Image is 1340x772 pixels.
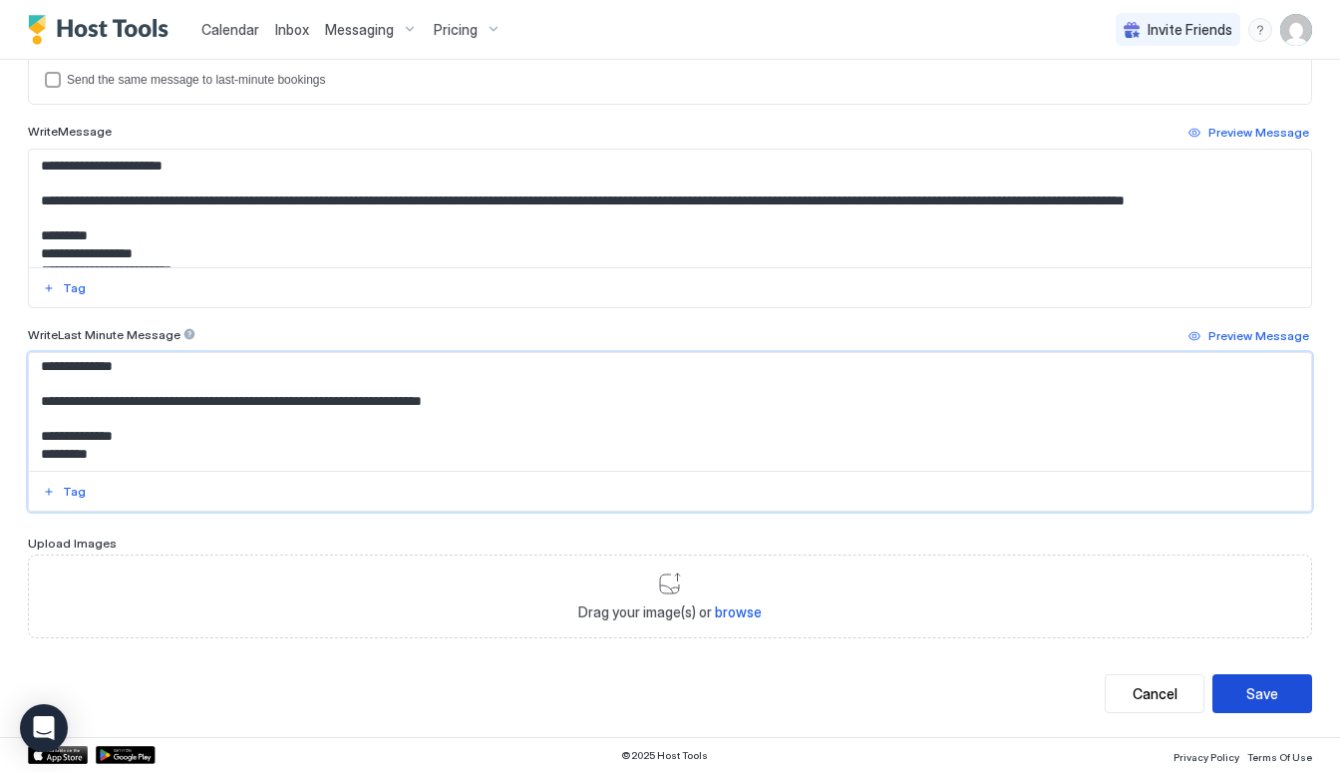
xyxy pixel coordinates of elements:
[40,480,89,504] button: Tag
[1173,745,1239,766] a: Privacy Policy
[201,19,259,40] a: Calendar
[29,353,1311,471] textarea: Input Field
[29,150,1311,267] textarea: Input Field
[1185,121,1312,145] button: Preview Message
[1280,14,1312,46] div: User profile
[1246,683,1278,704] div: Save
[715,603,762,620] span: browse
[1247,745,1312,766] a: Terms Of Use
[20,704,68,752] div: Open Intercom Messenger
[1185,324,1312,348] button: Preview Message
[28,746,88,764] a: App Store
[275,19,309,40] a: Inbox
[40,276,89,300] button: Tag
[45,72,1295,88] div: lastMinuteMessageIsTheSame
[1133,683,1177,704] div: Cancel
[1208,124,1309,142] div: Preview Message
[1248,18,1272,42] div: menu
[275,21,309,38] span: Inbox
[96,746,156,764] a: Google Play Store
[621,749,708,762] span: © 2025 Host Tools
[1247,751,1312,763] span: Terms Of Use
[201,21,259,38] span: Calendar
[1173,751,1239,763] span: Privacy Policy
[28,15,177,45] a: Host Tools Logo
[578,603,762,621] span: Drag your image(s) or
[1148,21,1232,39] span: Invite Friends
[1212,674,1312,713] button: Save
[63,279,86,297] div: Tag
[1208,327,1309,345] div: Preview Message
[325,21,394,39] span: Messaging
[1105,674,1204,713] button: Cancel
[434,21,478,39] span: Pricing
[28,327,180,342] span: Write Last Minute Message
[63,483,86,501] div: Tag
[28,124,112,139] span: Write Message
[28,536,117,551] span: Upload Images
[67,73,1295,87] div: Send the same message to last-minute bookings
